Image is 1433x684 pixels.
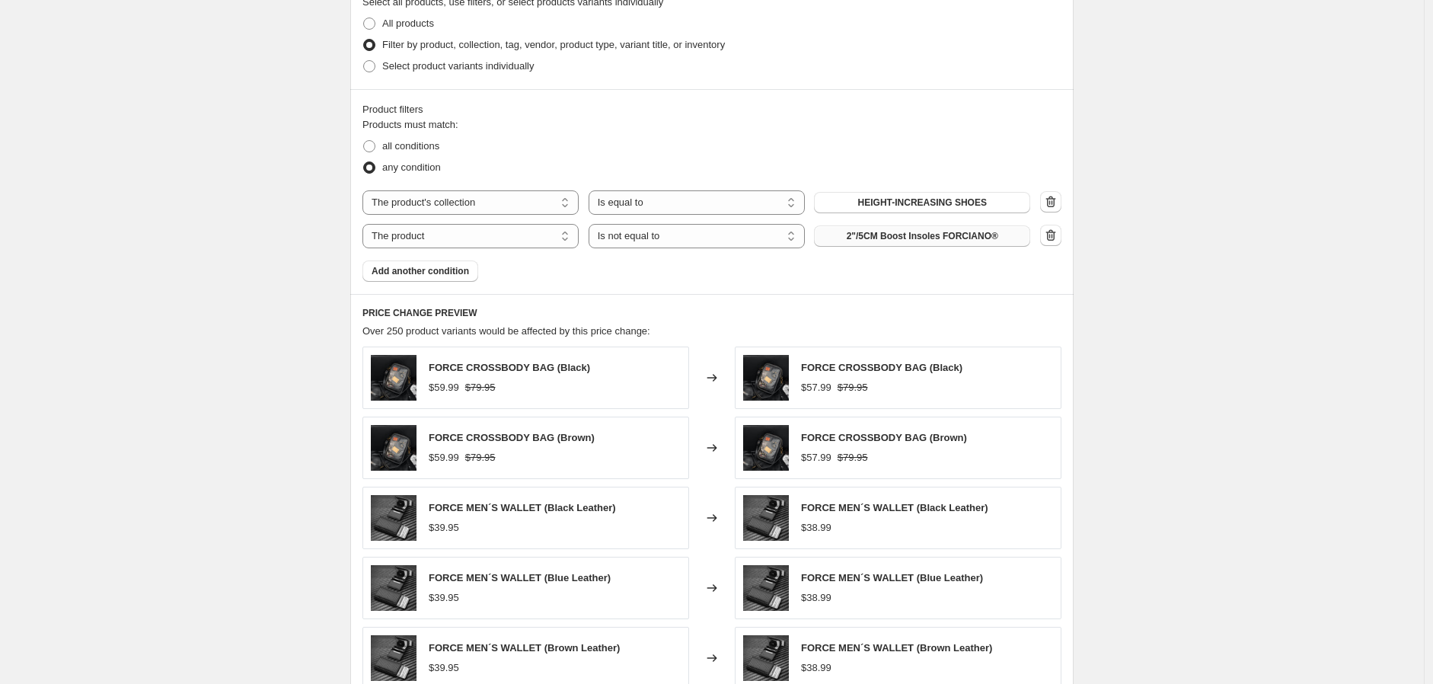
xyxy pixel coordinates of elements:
[429,572,611,583] span: FORCE MEN´S WALLET (Blue Leather)
[801,502,988,513] span: FORCE MEN´S WALLET (Black Leather)
[801,660,831,676] div: $38.99
[429,450,459,465] div: $59.99
[429,380,459,395] div: $59.99
[382,18,434,29] span: All products
[743,495,789,541] img: 59d487c3-5ee2-44db-94e9-fa98f7f231d4_80x.jpg
[371,425,416,471] img: 03592634-3b6c-49f0-a0d8-e0e637f2a657_80x.jpg
[743,565,789,611] img: 59d487c3-5ee2-44db-94e9-fa98f7f231d4_80x.jpg
[838,450,868,465] strike: $79.95
[814,225,1030,247] button: 2"/5CM Boost Insoles FORCIANO®
[429,660,459,676] div: $39.95
[801,380,831,395] div: $57.99
[465,380,496,395] strike: $79.95
[465,450,496,465] strike: $79.95
[801,450,831,465] div: $57.99
[801,432,967,443] span: FORCE CROSSBODY BAG (Brown)
[801,362,962,373] span: FORCE CROSSBODY BAG (Black)
[362,260,478,282] button: Add another condition
[429,362,590,373] span: FORCE CROSSBODY BAG (Black)
[362,119,458,130] span: Products must match:
[371,565,416,611] img: 59d487c3-5ee2-44db-94e9-fa98f7f231d4_80x.jpg
[429,432,595,443] span: FORCE CROSSBODY BAG (Brown)
[382,39,725,50] span: Filter by product, collection, tag, vendor, product type, variant title, or inventory
[814,192,1030,213] button: HEIGHT-INCREASING SHOES
[429,590,459,606] div: $39.95
[801,642,992,654] span: FORCE MEN´S WALLET (Brown Leather)
[801,572,983,583] span: FORCE MEN´S WALLET (Blue Leather)
[371,635,416,681] img: 59d487c3-5ee2-44db-94e9-fa98f7f231d4_80x.jpg
[362,307,1061,319] h6: PRICE CHANGE PREVIEW
[858,197,987,209] span: HEIGHT-INCREASING SHOES
[847,230,998,242] span: 2"/5CM Boost Insoles FORCIANO®
[743,355,789,401] img: 03592634-3b6c-49f0-a0d8-e0e637f2a657_80x.jpg
[382,140,439,152] span: all conditions
[362,325,650,337] span: Over 250 product variants would be affected by this price change:
[429,642,620,654] span: FORCE MEN´S WALLET (Brown Leather)
[429,520,459,535] div: $39.95
[362,102,1061,117] div: Product filters
[382,161,441,173] span: any condition
[372,265,469,277] span: Add another condition
[743,425,789,471] img: 03592634-3b6c-49f0-a0d8-e0e637f2a657_80x.jpg
[743,635,789,681] img: 59d487c3-5ee2-44db-94e9-fa98f7f231d4_80x.jpg
[371,355,416,401] img: 03592634-3b6c-49f0-a0d8-e0e637f2a657_80x.jpg
[429,502,616,513] span: FORCE MEN´S WALLET (Black Leather)
[801,520,831,535] div: $38.99
[382,60,534,72] span: Select product variants individually
[801,590,831,606] div: $38.99
[838,380,868,395] strike: $79.95
[371,495,416,541] img: 59d487c3-5ee2-44db-94e9-fa98f7f231d4_80x.jpg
